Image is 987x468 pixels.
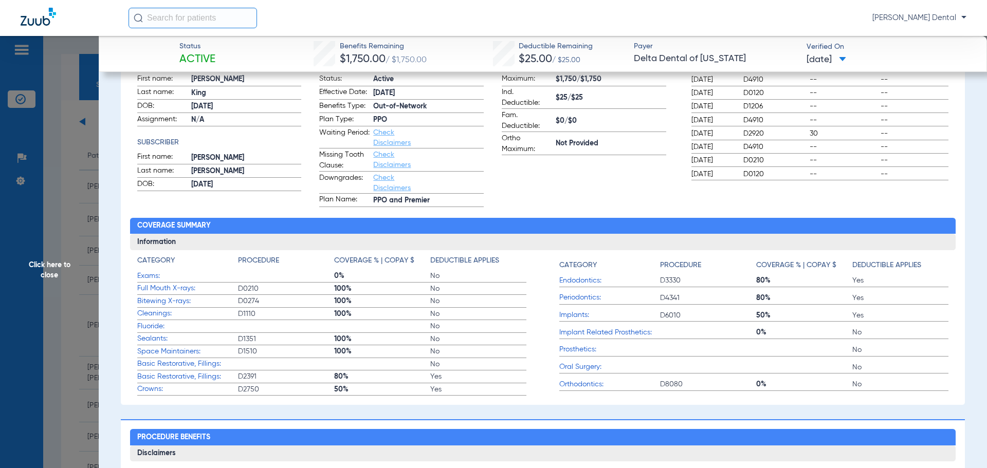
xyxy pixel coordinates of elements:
h4: Procedure [238,255,279,266]
span: -- [881,115,948,125]
span: First name: [137,73,188,86]
span: Waiting Period: [319,127,370,148]
span: 0% [756,327,852,338]
span: Cleanings: [137,308,238,319]
h3: Information [130,234,956,250]
span: $25/$25 [556,92,666,103]
span: No [430,271,526,281]
span: Benefits Type: [319,101,370,113]
span: PPO [373,115,484,125]
span: [DATE] [691,169,735,179]
span: Prosthetics: [559,344,660,355]
span: No [852,327,948,338]
span: D1351 [238,334,334,344]
span: Periodontics: [559,292,660,303]
span: [DATE] [691,142,735,152]
iframe: Chat Widget [936,419,987,468]
app-breakdown-title: Procedure [660,255,756,274]
span: Not Provided [556,138,666,149]
span: Endodontics: [559,275,660,286]
span: No [852,345,948,355]
span: D8080 [660,379,756,389]
span: -- [881,74,948,85]
span: -- [881,101,948,111]
span: 100% [334,334,430,344]
span: -- [810,115,878,125]
a: Check Disclaimers [373,174,411,192]
span: Fluoride: [137,321,238,332]
span: $1,750/$1,750 [556,74,666,85]
span: Oral Surgery: [559,362,660,372]
span: -- [881,142,948,152]
span: Sealants: [137,333,238,344]
span: [DATE] [191,101,302,112]
span: King [191,88,302,99]
h2: Procedure Benefits [130,429,956,445]
h4: Procedure [660,260,701,271]
span: D0274 [238,296,334,306]
span: -- [810,155,878,165]
span: -- [881,88,948,98]
span: PPO and Premier [373,195,484,206]
span: -- [810,74,878,85]
span: D0210 [238,284,334,294]
span: [DATE] [691,155,735,165]
span: DOB: [137,101,188,113]
span: Downgrades: [319,173,370,193]
span: Payer [634,41,798,52]
input: Search for patients [129,8,257,28]
span: DOB: [137,179,188,191]
app-breakdown-title: Deductible Applies [430,255,526,270]
span: Implants: [559,310,660,321]
span: D4341 [660,293,756,303]
span: -- [881,128,948,139]
span: D3330 [660,275,756,286]
span: Fam. Deductible: [502,110,552,132]
app-breakdown-title: Procedure [238,255,334,270]
span: Benefits Remaining [340,41,427,52]
span: 0% [334,271,430,281]
span: -- [810,88,878,98]
span: Status [179,41,215,52]
span: Delta Dental of [US_STATE] [634,52,798,65]
span: 80% [334,371,430,382]
span: Effective Date: [319,87,370,99]
span: -- [810,142,878,152]
span: Full Mouth X-rays: [137,283,238,294]
span: Basic Restorative, Fillings: [137,359,238,369]
h4: Subscriber [137,137,302,148]
span: 100% [334,284,430,294]
span: D1110 [238,309,334,319]
span: Bitewing X-rays: [137,296,238,307]
h4: Deductible Applies [852,260,921,271]
span: -- [881,155,948,165]
span: [DATE] [373,88,484,99]
span: Ortho Maximum: [502,133,552,155]
app-breakdown-title: Category [137,255,238,270]
span: D6010 [660,310,756,321]
span: D1206 [743,101,806,111]
span: 80% [756,275,852,286]
span: [PERSON_NAME] [191,166,302,177]
span: Exams: [137,271,238,282]
app-breakdown-title: Deductible Applies [852,255,948,274]
span: Active [179,52,215,67]
a: Check Disclaimers [373,151,411,169]
span: No [852,379,948,389]
span: 100% [334,296,430,306]
span: [PERSON_NAME] [191,74,302,85]
span: D0120 [743,169,806,179]
span: D2750 [238,384,334,395]
span: Last name: [137,87,188,99]
span: Orthodontics: [559,379,660,390]
span: No [430,296,526,306]
span: Active [373,74,484,85]
span: First name: [137,152,188,164]
span: [DATE] [691,88,735,98]
span: Status: [319,73,370,86]
span: Basic Restorative, Fillings: [137,371,238,382]
span: [DATE] [691,101,735,111]
app-breakdown-title: Coverage % | Copay $ [756,255,852,274]
span: Space Maintainers: [137,346,238,357]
